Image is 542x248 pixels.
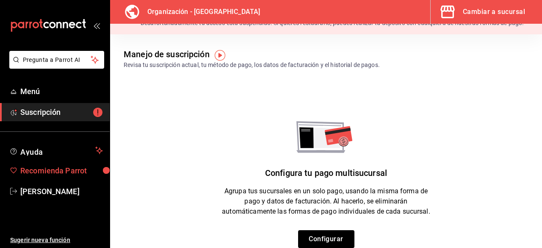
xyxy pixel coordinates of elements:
[124,48,210,61] div: Manejo de suscripción
[6,61,104,70] a: Pregunta a Parrot AI
[141,7,260,17] h3: Organización - [GEOGRAPHIC_DATA]
[20,186,103,197] span: [PERSON_NAME]
[20,86,103,97] span: Menú
[23,56,91,64] span: Pregunta a Parrot AI
[20,145,92,156] span: Ayuda
[93,22,100,29] button: open_drawer_menu
[220,186,432,230] div: Agrupa tus sucursales en un solo pago, usando la misma forma de pago y datos de facturación. Al h...
[10,236,103,245] span: Sugerir nueva función
[9,51,104,69] button: Pregunta a Parrot AI
[463,6,525,18] div: Cambiar a sucursal
[20,165,103,176] span: Recomienda Parrot
[298,230,354,248] button: Configurar
[265,153,387,186] div: Configura tu pago multisucursal
[215,50,225,61] img: Tooltip marker
[20,106,103,118] span: Suscripción
[124,61,380,70] div: Revisa tu suscripción actual, tu método de pago, los datos de facturación y el historial de pagos.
